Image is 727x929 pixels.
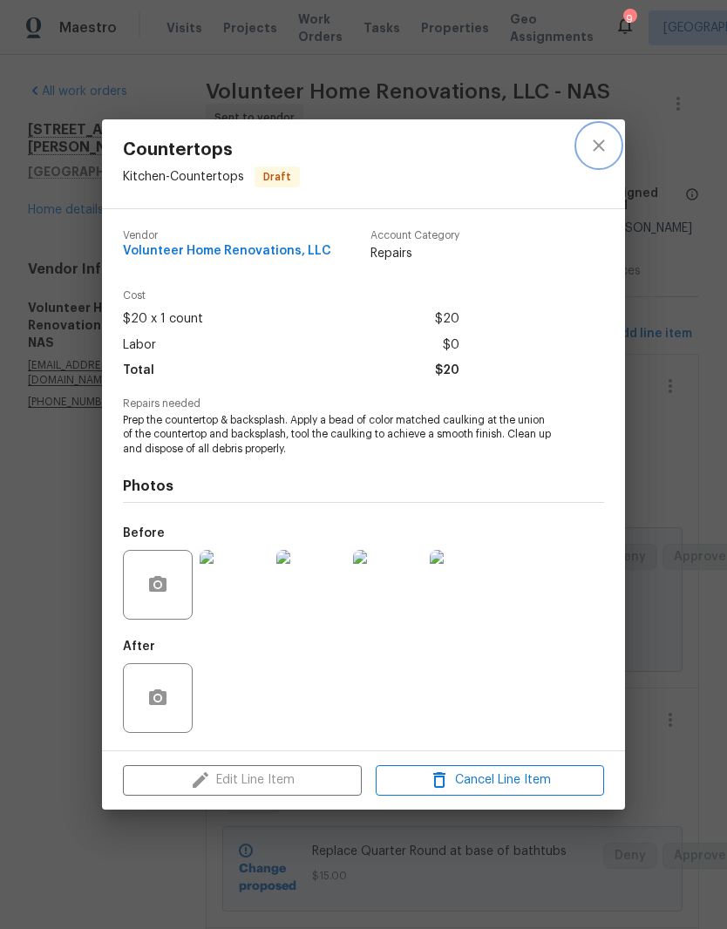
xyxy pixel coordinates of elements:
span: $0 [443,333,459,358]
span: Account Category [370,230,459,241]
span: Total [123,358,154,383]
span: Repairs [370,245,459,262]
span: Cancel Line Item [381,770,599,791]
span: Labor [123,333,156,358]
h5: Before [123,527,165,539]
span: $20 x 1 count [123,307,203,332]
span: Countertops [123,140,300,159]
span: Vendor [123,230,331,241]
span: Kitchen - Countertops [123,171,244,183]
span: Draft [256,168,298,186]
button: Cancel Line Item [376,765,604,796]
div: 9 [623,10,635,28]
span: Repairs needed [123,398,604,410]
span: $20 [435,358,459,383]
span: Prep the countertop & backsplash. Apply a bead of color matched caulking at the union of the coun... [123,413,556,457]
span: $20 [435,307,459,332]
h4: Photos [123,478,604,495]
span: Volunteer Home Renovations, LLC [123,245,331,258]
button: close [578,125,620,166]
h5: After [123,641,155,653]
span: Cost [123,290,459,302]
